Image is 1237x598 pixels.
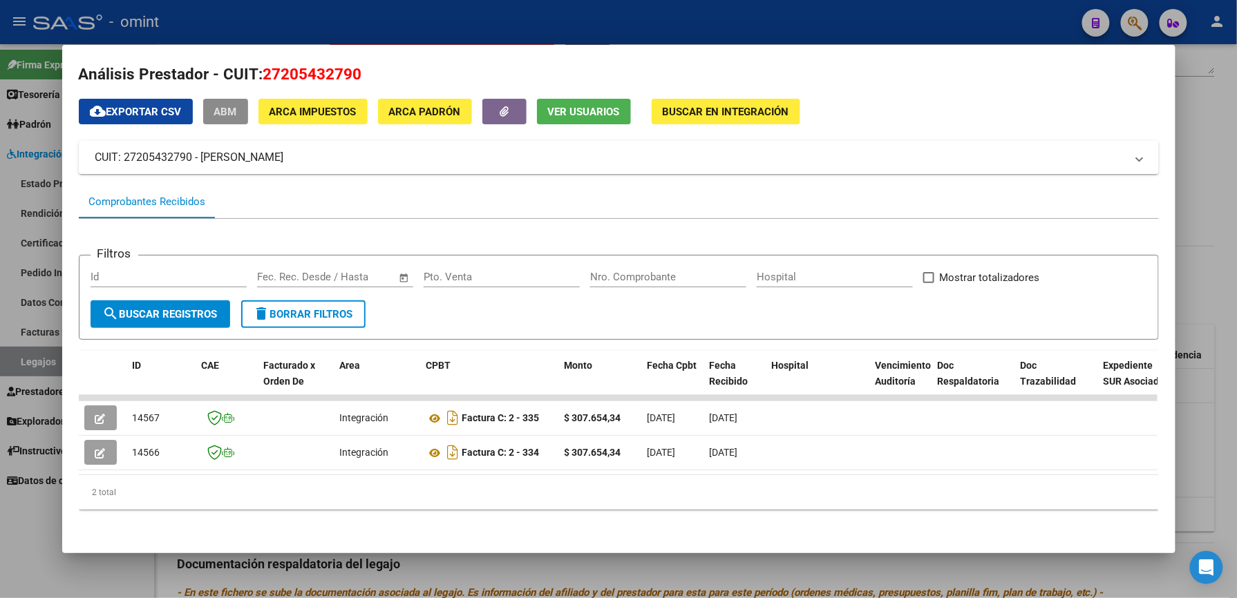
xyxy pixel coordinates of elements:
[710,447,738,458] span: [DATE]
[648,360,697,371] span: Fecha Cpbt
[196,351,258,412] datatable-header-cell: CAE
[254,305,270,322] mat-icon: delete
[1015,351,1098,412] datatable-header-cell: Doc Trazabilidad
[537,99,631,124] button: Ver Usuarios
[444,407,462,429] i: Descargar documento
[258,351,334,412] datatable-header-cell: Facturado x Orden De
[79,475,1159,510] div: 2 total
[133,360,142,371] span: ID
[202,360,220,371] span: CAE
[203,99,248,124] button: ABM
[710,412,738,423] span: [DATE]
[90,103,106,119] mat-icon: cloud_download
[426,360,451,371] span: CPBT
[90,106,182,118] span: Exportar CSV
[263,65,362,83] span: 27205432790
[103,308,218,320] span: Buscar Registros
[133,412,160,423] span: 14567
[214,106,237,118] span: ABM
[772,360,809,371] span: Hospital
[766,351,870,412] datatable-header-cell: Hospital
[548,106,620,118] span: Ver Usuarios
[91,244,138,262] h3: Filtros
[1021,360,1077,387] span: Doc Trazabilidad
[876,360,932,387] span: Vencimiento Auditoría
[79,99,193,124] button: Exportar CSV
[565,447,621,458] strong: $ 307.654,34
[444,441,462,463] i: Descargar documento
[389,106,461,118] span: ARCA Padrón
[642,351,704,412] datatable-header-cell: Fecha Cpbt
[257,271,302,283] input: Start date
[938,360,1000,387] span: Doc Respaldatoria
[462,413,540,424] strong: Factura C: 2 - 335
[340,360,361,371] span: Area
[91,300,230,328] button: Buscar Registros
[314,271,381,283] input: End date
[127,351,196,412] datatable-header-cell: ID
[648,412,676,423] span: [DATE]
[940,269,1040,286] span: Mostrar totalizadores
[241,300,366,328] button: Borrar Filtros
[663,106,789,118] span: Buscar en Integración
[133,447,160,458] span: 14566
[1190,551,1223,584] div: Open Intercom Messenger
[704,351,766,412] datatable-header-cell: Fecha Recibido
[565,360,593,371] span: Monto
[79,141,1159,174] mat-expansion-panel-header: CUIT: 27205432790 - [PERSON_NAME]
[1104,360,1165,387] span: Expediente SUR Asociado
[870,351,932,412] datatable-header-cell: Vencimiento Auditoría
[932,351,1015,412] datatable-header-cell: Doc Respaldatoria
[710,360,748,387] span: Fecha Recibido
[79,63,1159,86] h2: Análisis Prestador - CUIT:
[254,308,353,320] span: Borrar Filtros
[258,99,368,124] button: ARCA Impuestos
[264,360,316,387] span: Facturado x Orden De
[270,106,357,118] span: ARCA Impuestos
[421,351,559,412] datatable-header-cell: CPBT
[396,270,412,286] button: Open calendar
[103,305,120,322] mat-icon: search
[378,99,472,124] button: ARCA Padrón
[340,412,389,423] span: Integración
[565,412,621,423] strong: $ 307.654,34
[89,194,206,210] div: Comprobantes Recibidos
[340,447,389,458] span: Integración
[1098,351,1174,412] datatable-header-cell: Expediente SUR Asociado
[559,351,642,412] datatable-header-cell: Monto
[652,99,800,124] button: Buscar en Integración
[334,351,421,412] datatable-header-cell: Area
[462,447,540,459] strong: Factura C: 2 - 334
[648,447,676,458] span: [DATE]
[95,149,1126,166] mat-panel-title: CUIT: 27205432790 - [PERSON_NAME]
